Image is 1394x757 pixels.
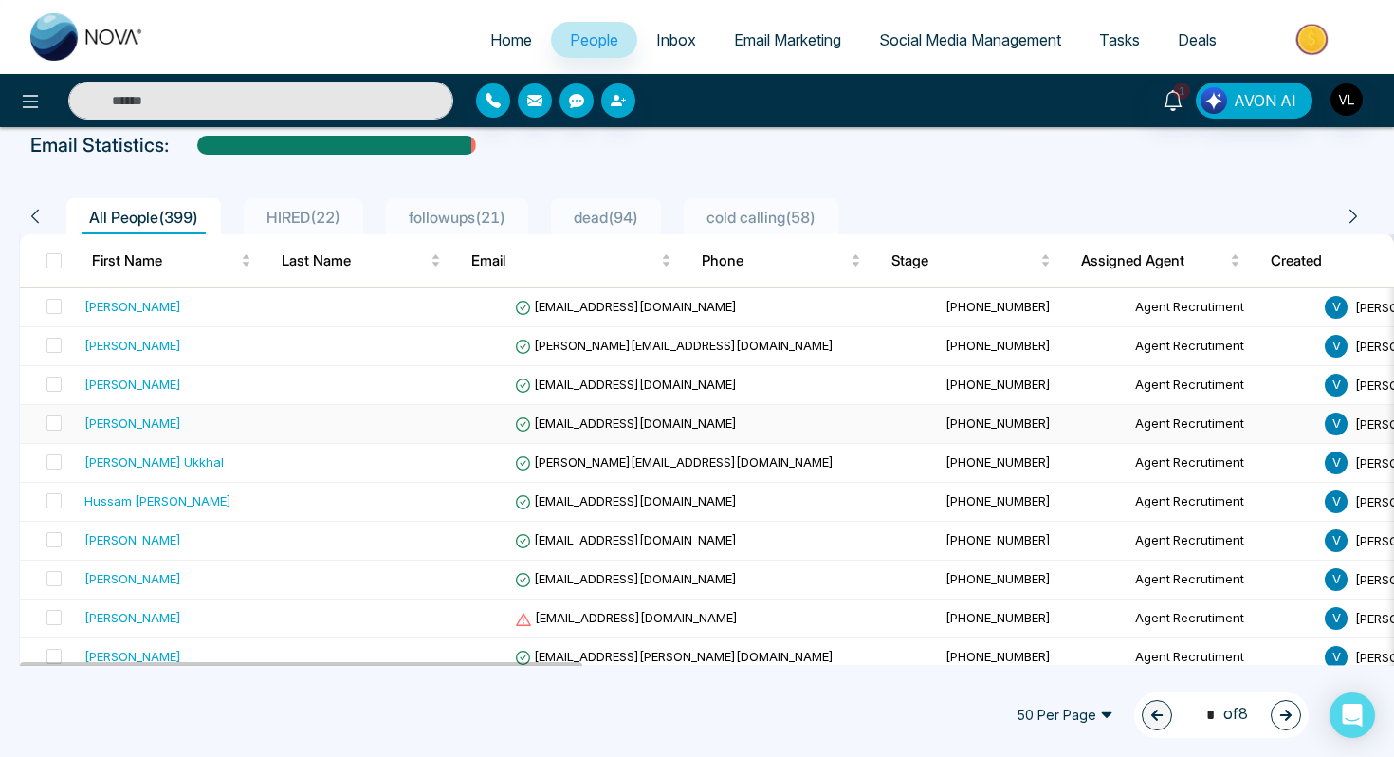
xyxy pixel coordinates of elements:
td: Agent Recrutiment [1128,444,1317,483]
span: People [570,30,618,49]
span: V [1325,529,1348,552]
span: HIRED ( 22 ) [259,208,348,227]
span: All People ( 399 ) [82,208,206,227]
div: [PERSON_NAME] [84,647,181,666]
span: cold calling ( 58 ) [699,208,823,227]
div: [PERSON_NAME] [84,608,181,627]
p: Email Statistics: [30,131,169,159]
div: Open Intercom Messenger [1330,692,1375,738]
span: [EMAIL_ADDRESS][DOMAIN_NAME] [515,377,737,392]
span: V [1325,335,1348,358]
span: [PHONE_NUMBER] [945,493,1051,508]
th: Email [456,234,687,287]
span: dead ( 94 ) [566,208,646,227]
div: [PERSON_NAME] [84,336,181,355]
div: [PERSON_NAME] Ukkhal [84,452,224,471]
div: [PERSON_NAME] [84,414,181,433]
img: Lead Flow [1201,87,1227,114]
td: Agent Recrutiment [1128,483,1317,522]
span: Tasks [1099,30,1140,49]
span: Home [490,30,532,49]
div: [PERSON_NAME] [84,569,181,588]
span: [PERSON_NAME][EMAIL_ADDRESS][DOMAIN_NAME] [515,338,834,353]
span: Phone [702,249,847,272]
span: [PHONE_NUMBER] [945,532,1051,547]
span: [PHONE_NUMBER] [945,299,1051,314]
th: First Name [77,234,266,287]
span: [EMAIL_ADDRESS][DOMAIN_NAME] [515,415,737,431]
img: Nova CRM Logo [30,13,144,61]
span: V [1325,296,1348,319]
span: AVON AI [1234,89,1296,112]
span: Inbox [656,30,696,49]
td: Agent Recrutiment [1128,405,1317,444]
span: Email [471,249,657,272]
span: Last Name [282,249,427,272]
span: [PHONE_NUMBER] [945,377,1051,392]
td: Agent Recrutiment [1128,366,1317,405]
th: Assigned Agent [1066,234,1256,287]
td: Agent Recrutiment [1128,600,1317,638]
span: Deals [1178,30,1217,49]
a: Inbox [637,22,715,58]
span: V [1325,374,1348,397]
span: [PHONE_NUMBER] [945,338,1051,353]
span: [PERSON_NAME][EMAIL_ADDRESS][DOMAIN_NAME] [515,454,834,470]
span: [EMAIL_ADDRESS][PERSON_NAME][DOMAIN_NAME] [515,649,834,664]
span: 50 Per Page [1003,700,1127,730]
td: Agent Recrutiment [1128,327,1317,366]
span: [PHONE_NUMBER] [945,571,1051,586]
div: Hussam [PERSON_NAME] [84,491,231,510]
img: User Avatar [1330,83,1363,116]
img: Market-place.gif [1245,18,1383,61]
div: [PERSON_NAME] [84,297,181,316]
a: Home [471,22,551,58]
span: [EMAIL_ADDRESS][DOMAIN_NAME] [515,493,737,508]
a: People [551,22,637,58]
span: of 8 [1195,702,1248,728]
td: Agent Recrutiment [1128,522,1317,561]
td: Agent Recrutiment [1128,561,1317,600]
td: Agent Recrutiment [1128,288,1317,327]
span: V [1325,413,1348,435]
span: [EMAIL_ADDRESS][DOMAIN_NAME] [515,532,737,547]
a: 1 [1150,83,1196,116]
button: AVON AI [1196,83,1312,119]
span: [PHONE_NUMBER] [945,415,1051,431]
span: First Name [92,249,237,272]
span: [PHONE_NUMBER] [945,454,1051,470]
span: 1 [1173,83,1190,100]
a: Email Marketing [715,22,860,58]
span: [EMAIL_ADDRESS][DOMAIN_NAME] [515,571,737,586]
span: V [1325,646,1348,669]
th: Last Name [266,234,456,287]
span: [EMAIL_ADDRESS][DOMAIN_NAME] [515,299,737,314]
span: [PHONE_NUMBER] [945,649,1051,664]
th: Stage [876,234,1066,287]
span: Social Media Management [879,30,1061,49]
div: [PERSON_NAME] [84,375,181,394]
span: Assigned Agent [1081,249,1226,272]
span: V [1325,607,1348,630]
th: Phone [687,234,876,287]
a: Tasks [1080,22,1159,58]
span: V [1325,568,1348,591]
span: V [1325,452,1348,474]
span: [EMAIL_ADDRESS][DOMAIN_NAME] [515,610,738,625]
span: Email Marketing [734,30,841,49]
span: followups ( 21 ) [401,208,513,227]
a: Deals [1159,22,1236,58]
span: [PHONE_NUMBER] [945,610,1051,625]
div: [PERSON_NAME] [84,530,181,549]
a: Social Media Management [860,22,1080,58]
span: Stage [891,249,1036,272]
span: V [1325,490,1348,513]
td: Agent Recrutiment [1128,638,1317,677]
